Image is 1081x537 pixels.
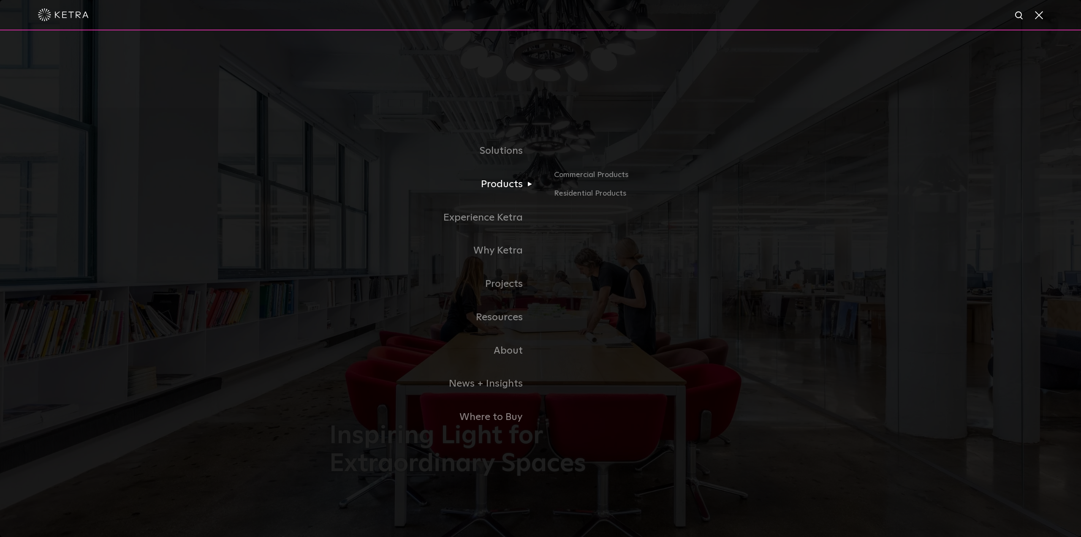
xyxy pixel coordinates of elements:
a: Solutions [329,134,540,168]
img: ketra-logo-2019-white [38,8,89,21]
a: Commercial Products [554,169,752,188]
a: Residential Products [554,188,752,200]
a: About [329,334,540,368]
img: search icon [1014,11,1025,21]
a: News + Insights [329,367,540,401]
a: Products [329,168,540,201]
a: Why Ketra [329,234,540,267]
a: Resources [329,301,540,334]
a: Projects [329,267,540,301]
a: Experience Ketra [329,201,540,234]
a: Where to Buy [329,401,540,434]
div: Navigation Menu [329,134,752,434]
